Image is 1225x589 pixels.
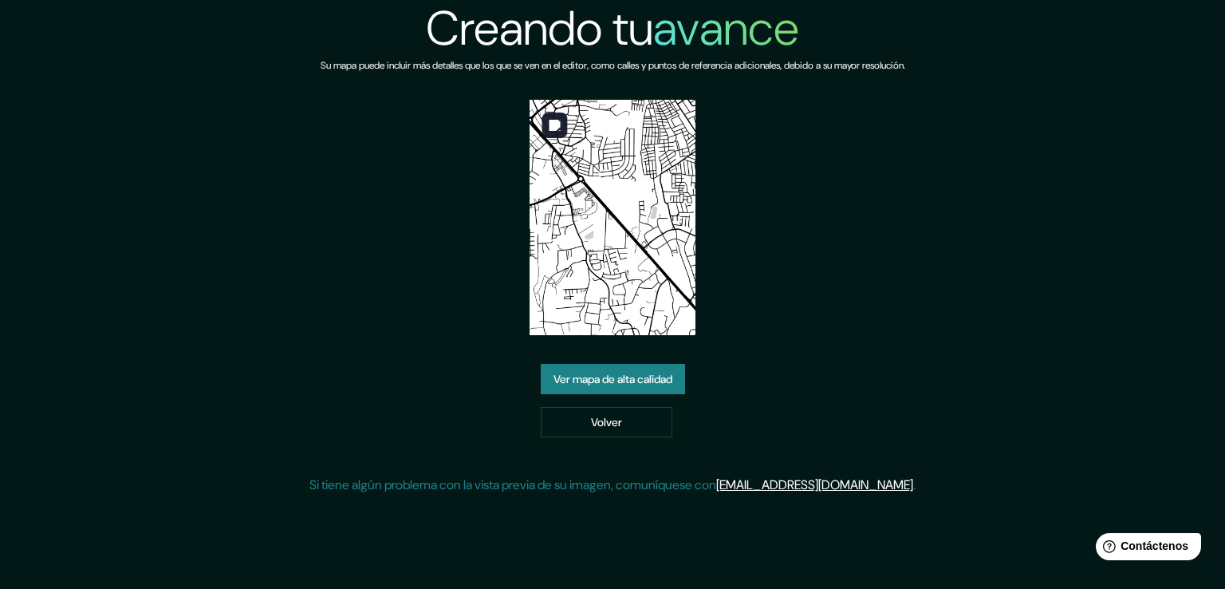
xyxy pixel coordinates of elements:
[913,476,916,493] font: .
[591,415,622,429] font: Volver
[1083,527,1207,571] iframe: Lanzador de widgets de ayuda
[553,372,672,386] font: Ver mapa de alta calidad
[716,476,913,493] a: [EMAIL_ADDRESS][DOMAIN_NAME]
[321,59,905,72] font: Su mapa puede incluir más detalles que los que se ven en el editor, como calles y puntos de refer...
[309,476,716,493] font: Si tiene algún problema con la vista previa de su imagen, comuníquese con
[541,407,672,437] a: Volver
[541,364,685,394] a: Ver mapa de alta calidad
[530,100,696,335] img: vista previa del mapa creado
